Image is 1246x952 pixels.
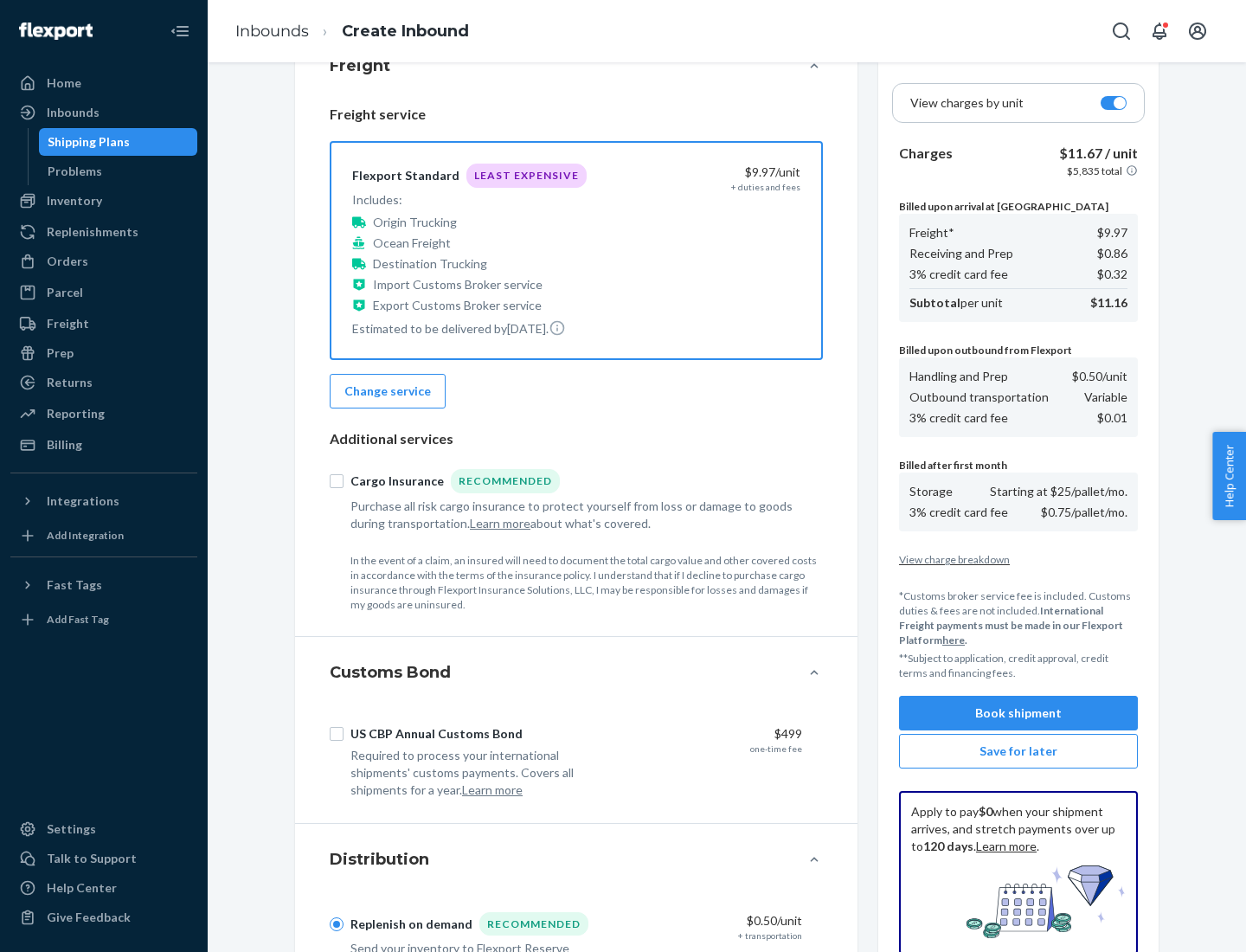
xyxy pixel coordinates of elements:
[48,133,130,151] div: Shipping Plans
[47,344,74,362] div: Prep
[350,553,823,613] p: In the event of a claim, an insured will need to document the total cargo value and other covered...
[1097,409,1127,427] p: $0.01
[1067,164,1122,178] p: $5,835 total
[330,848,429,871] h4: Distribution
[462,782,523,799] button: Learn more
[352,191,587,209] p: Includes:
[466,164,587,187] div: Least Expensive
[47,528,124,543] div: Add Integration
[330,429,823,449] p: Additional services
[373,276,543,293] p: Import Customs Broker service
[330,55,390,77] h4: Freight
[47,74,81,92] div: Home
[1104,14,1139,48] button: Open Search Box
[10,522,197,550] a: Add Integration
[330,105,823,125] p: Freight service
[738,929,802,942] div: + transportation
[976,839,1037,853] a: Learn more
[1084,389,1127,406] p: Variable
[47,820,96,838] div: Settings
[909,266,1008,283] p: 3% credit card fee
[899,552,1138,567] button: View charge breakdown
[350,473,444,490] div: Cargo Insurance
[899,696,1138,730] button: Book shipment
[163,14,197,48] button: Close Navigation
[47,405,105,422] div: Reporting
[10,400,197,428] a: Reporting
[330,474,344,488] input: Cargo InsuranceRecommended
[330,374,446,408] button: Change service
[10,606,197,634] a: Add Fast Tag
[10,69,197,97] a: Home
[48,163,102,180] div: Problems
[47,104,100,121] div: Inbounds
[910,94,1024,112] p: View charges by unit
[979,804,992,819] b: $0
[1041,504,1127,521] p: $0.75/pallet/mo.
[10,431,197,459] a: Billing
[39,128,198,156] a: Shipping Plans
[909,483,953,500] p: Storage
[47,436,82,453] div: Billing
[451,469,560,492] div: Recommended
[911,803,1126,855] p: Apply to pay when your shipment arrives, and stretch payments over up to . .
[909,504,1008,521] p: 3% credit card fee
[39,158,198,185] a: Problems
[10,571,197,599] button: Fast Tags
[909,245,1013,262] p: Receiving and Prep
[10,99,197,126] a: Inbounds
[1097,224,1127,241] p: $9.97
[352,319,587,338] p: Estimated to be delivered by [DATE] .
[10,487,197,515] button: Integrations
[47,612,109,627] div: Add Fast Tag
[330,917,344,931] input: Replenish on demandRecommended
[1090,294,1127,312] p: $11.16
[622,912,802,929] div: $0.50 /unit
[909,368,1008,385] p: Handling and Prep
[899,343,1138,357] p: Billed upon outbound from Flexport
[10,815,197,843] a: Settings
[10,369,197,396] a: Returns
[47,909,131,926] div: Give Feedback
[909,295,960,310] b: Subtotal
[942,634,965,646] a: here
[350,747,608,799] div: Required to process your international shipments' customs payments. Covers all shipments for a year.
[373,297,542,314] p: Export Customs Broker service
[373,235,451,252] p: Ocean Freight
[330,661,451,684] h4: Customs Bond
[1212,432,1246,520] button: Help Center
[1059,144,1138,164] p: $11.67 / unit
[47,284,83,301] div: Parcel
[731,181,800,193] div: + duties and fees
[373,255,487,273] p: Destination Trucking
[350,916,472,933] div: Replenish on demand
[47,374,93,391] div: Returns
[899,458,1138,473] p: Billed after first month
[373,214,457,231] p: Origin Trucking
[47,315,89,332] div: Freight
[10,218,197,246] a: Replenishments
[1142,14,1177,48] button: Open notifications
[909,294,1003,312] p: per unit
[47,879,117,897] div: Help Center
[909,224,954,241] p: Freight*
[470,515,530,532] button: Learn more
[47,253,88,270] div: Orders
[620,164,800,181] div: $9.97 /unit
[352,167,459,184] div: Flexport Standard
[909,389,1049,406] p: Outbound transportation
[990,483,1127,500] p: Starting at $25/pallet/mo.
[622,725,802,743] div: $499
[47,192,102,209] div: Inventory
[10,310,197,338] a: Freight
[899,145,953,161] b: Charges
[899,199,1138,214] p: Billed upon arrival at [GEOGRAPHIC_DATA]
[1097,245,1127,262] p: $0.86
[47,223,138,241] div: Replenishments
[923,839,973,853] b: 120 days
[899,604,1123,646] b: International Freight payments must be made in our Flexport Platform .
[479,912,588,936] div: Recommended
[1180,14,1215,48] button: Open account menu
[19,23,93,40] img: Flexport logo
